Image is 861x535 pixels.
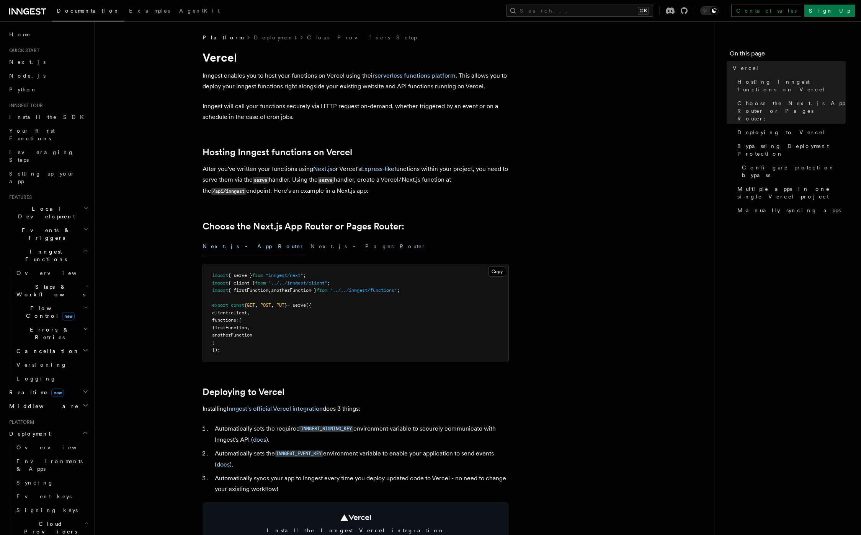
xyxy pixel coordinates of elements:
button: Flow Controlnew [13,301,90,323]
span: Events & Triggers [6,226,83,242]
span: "../../inngest/functions" [330,288,397,293]
span: }); [212,347,220,353]
a: docs [253,436,266,443]
a: Overview [13,266,90,280]
a: Cloud Providers Setup [307,34,417,41]
span: } [284,302,287,308]
button: Realtimenew [6,385,90,399]
span: ; [303,273,306,278]
li: Automatically sets the environment variable to enable your application to send events ( ). [212,448,509,470]
a: Manually syncing apps [734,203,846,217]
span: const [231,302,244,308]
span: new [51,389,64,397]
span: Deployment [6,430,51,437]
span: Node.js [9,73,46,79]
a: docs [217,461,230,468]
span: ({ [306,302,311,308]
span: from [252,273,263,278]
a: Versioning [13,358,90,372]
span: Local Development [6,205,83,220]
div: Inngest Functions [6,266,90,385]
button: Next.js - App Router [203,238,304,255]
p: Inngest will call your functions securely via HTTP request on-demand, whether triggered by an eve... [203,101,509,122]
span: Vercel [733,64,759,72]
span: functions [212,317,236,323]
a: Choose the Next.js App Router or Pages Router: [203,221,404,232]
a: Next.js [6,55,90,69]
code: INNGEST_EVENT_KEY [275,450,323,457]
a: Hosting Inngest functions on Vercel [734,75,846,96]
a: Python [6,83,90,96]
span: Cancellation [13,347,80,355]
span: Configure protection bypass [742,164,846,179]
a: Syncing [13,476,90,489]
span: Middleware [6,402,79,410]
a: Sign Up [804,5,855,17]
span: ; [397,288,400,293]
span: Manually syncing apps [737,207,841,214]
code: /api/inngest [211,188,246,195]
kbd: ⌘K [638,7,649,15]
a: Install the SDK [6,110,90,124]
span: Syncing [16,480,54,486]
span: Deploying to Vercel [737,128,826,136]
span: Setting up your app [9,171,75,184]
span: Examples [129,8,170,14]
a: Node.js [6,69,90,83]
li: Automatically sets the required environment variable to securely communicate with Inngest's API ( ). [212,423,509,445]
span: , [271,302,274,308]
h4: On this page [730,49,846,61]
a: Event keys [13,489,90,503]
span: POST [260,302,271,308]
span: ] [212,340,215,345]
span: [ [239,317,242,323]
li: Automatically syncs your app to Inngest every time you deploy updated code to Vercel - no need to... [212,473,509,494]
a: Multiple apps in one single Vercel project [734,182,846,203]
span: anotherFunction } [271,288,317,293]
span: Signing keys [16,507,78,513]
span: { client } [228,280,255,286]
span: client [212,310,228,315]
span: Your first Functions [9,128,55,141]
a: Inngest's official Vercel integration [227,405,323,412]
a: Logging [13,372,90,385]
p: After you've written your functions using or Vercel's functions within your project, you need to ... [203,164,509,197]
a: INNGEST_SIGNING_KEY [300,425,353,432]
span: Steps & Workflows [13,283,85,298]
span: from [317,288,327,293]
a: Bypassing Deployment Protection [734,139,846,161]
span: Overview [16,270,95,276]
a: Documentation [52,2,124,21]
span: Install the SDK [9,114,88,120]
span: : [228,310,231,315]
span: GET [247,302,255,308]
span: Platform [6,419,34,425]
button: Events & Triggers [6,223,90,245]
button: Copy [488,267,506,276]
span: import [212,280,228,286]
a: Next.js [313,165,332,172]
span: Inngest Functions [6,248,83,263]
a: Leveraging Steps [6,145,90,167]
span: Leveraging Steps [9,149,74,163]
span: Hosting Inngest functions on Vercel [737,78,846,93]
span: = [287,302,290,308]
span: Logging [16,376,56,382]
span: Inngest tour [6,102,43,109]
span: Versioning [16,362,67,368]
span: Home [9,31,31,38]
button: Errors & Retries [13,323,90,344]
span: Event keys [16,493,72,499]
span: serve [292,302,306,308]
span: "../../inngest/client" [268,280,327,286]
span: Flow Control [13,304,84,320]
span: export [212,302,228,308]
span: Realtime [6,389,64,396]
button: Toggle dark mode [700,6,719,15]
p: Installing does 3 things: [203,403,509,414]
span: "inngest/next" [266,273,303,278]
h1: Vercel [203,50,509,64]
a: Choose the Next.js App Router or Pages Router: [734,96,846,125]
span: , [247,310,250,315]
a: Overview [13,441,90,454]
